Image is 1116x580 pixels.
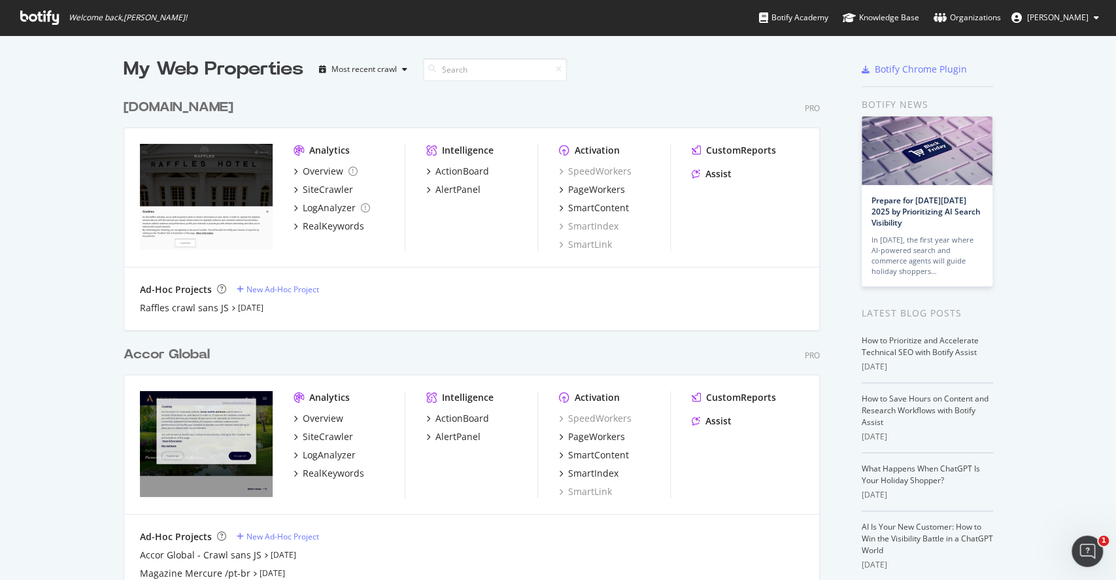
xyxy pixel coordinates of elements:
[426,165,489,178] a: ActionBoard
[559,467,618,480] a: SmartIndex
[805,103,820,114] div: Pro
[706,144,776,157] div: CustomReports
[271,549,296,560] a: [DATE]
[568,183,625,196] div: PageWorkers
[442,391,494,404] div: Intelligence
[140,144,273,250] img: www.raffles.com
[862,431,993,443] div: [DATE]
[426,183,481,196] a: AlertPanel
[294,467,364,480] a: RealKeywords
[69,12,187,23] span: Welcome back, [PERSON_NAME] !
[303,220,364,233] div: RealKeywords
[124,345,215,364] a: Accor Global
[140,391,273,497] img: all.accor.com
[124,56,303,82] div: My Web Properties
[575,144,620,157] div: Activation
[314,59,413,80] button: Most recent crawl
[559,449,629,462] a: SmartContent
[124,98,239,117] a: [DOMAIN_NAME]
[246,284,319,295] div: New Ad-Hoc Project
[559,430,625,443] a: PageWorkers
[871,235,983,277] div: In [DATE], the first year where AI-powered search and commerce agents will guide holiday shoppers…
[559,183,625,196] a: PageWorkers
[426,430,481,443] a: AlertPanel
[706,391,776,404] div: CustomReports
[140,283,212,296] div: Ad-Hoc Projects
[1001,7,1109,28] button: [PERSON_NAME]
[692,144,776,157] a: CustomReports
[140,530,212,543] div: Ad-Hoc Projects
[862,393,989,428] a: How to Save Hours on Content and Research Workflows with Botify Assist
[559,201,629,214] a: SmartContent
[246,531,319,542] div: New Ad-Hoc Project
[575,391,620,404] div: Activation
[294,183,353,196] a: SiteCrawler
[862,521,993,556] a: AI Is Your New Customer: How to Win the Visibility Battle in a ChatGPT World
[862,306,993,320] div: Latest Blog Posts
[1072,536,1103,567] iframe: Intercom live chat
[442,144,494,157] div: Intelligence
[862,63,967,76] a: Botify Chrome Plugin
[843,11,919,24] div: Knowledge Base
[435,183,481,196] div: AlertPanel
[559,412,632,425] a: SpeedWorkers
[559,220,618,233] a: SmartIndex
[862,335,979,358] a: How to Prioritize and Accelerate Technical SEO with Botify Assist
[423,58,567,81] input: Search
[124,98,233,117] div: [DOMAIN_NAME]
[303,412,343,425] div: Overview
[705,167,732,180] div: Assist
[237,284,319,295] a: New Ad-Hoc Project
[309,144,350,157] div: Analytics
[559,165,632,178] a: SpeedWorkers
[303,467,364,480] div: RealKeywords
[294,220,364,233] a: RealKeywords
[294,449,356,462] a: LogAnalyzer
[692,391,776,404] a: CustomReports
[1027,12,1089,23] span: Vimala Ngonekeo
[568,430,625,443] div: PageWorkers
[294,201,370,214] a: LogAnalyzer
[759,11,828,24] div: Botify Academy
[303,183,353,196] div: SiteCrawler
[237,531,319,542] a: New Ad-Hoc Project
[140,301,229,315] a: Raffles crawl sans JS
[426,412,489,425] a: ActionBoard
[805,350,820,361] div: Pro
[934,11,1001,24] div: Organizations
[862,463,980,486] a: What Happens When ChatGPT Is Your Holiday Shopper?
[303,430,353,443] div: SiteCrawler
[705,415,732,428] div: Assist
[294,412,343,425] a: Overview
[568,201,629,214] div: SmartContent
[435,412,489,425] div: ActionBoard
[568,449,629,462] div: SmartContent
[124,345,210,364] div: Accor Global
[140,567,250,580] a: Magazine Mercure /pt-br
[294,165,358,178] a: Overview
[435,430,481,443] div: AlertPanel
[140,549,262,562] a: Accor Global - Crawl sans JS
[568,467,618,480] div: SmartIndex
[862,116,992,185] img: Prepare for Black Friday 2025 by Prioritizing AI Search Visibility
[862,361,993,373] div: [DATE]
[862,97,993,112] div: Botify news
[303,165,343,178] div: Overview
[862,559,993,571] div: [DATE]
[559,485,612,498] a: SmartLink
[559,238,612,251] a: SmartLink
[871,195,981,228] a: Prepare for [DATE][DATE] 2025 by Prioritizing AI Search Visibility
[331,65,397,73] div: Most recent crawl
[303,201,356,214] div: LogAnalyzer
[875,63,967,76] div: Botify Chrome Plugin
[309,391,350,404] div: Analytics
[692,167,732,180] a: Assist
